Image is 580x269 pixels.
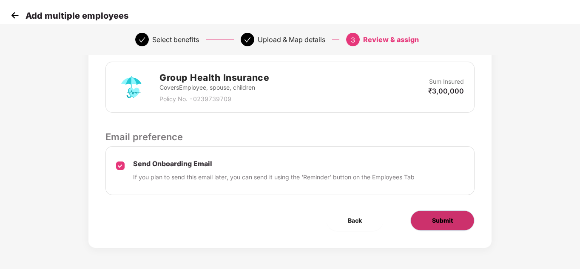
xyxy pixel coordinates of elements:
p: Add multiple employees [26,11,128,21]
span: 3 [351,36,355,44]
span: check [244,37,251,43]
p: If you plan to send this email later, you can send it using the ‘Reminder’ button on the Employee... [133,173,415,182]
p: Covers Employee, spouse, children [159,83,269,92]
span: Submit [432,216,453,225]
p: Sum Insured [429,77,464,86]
span: check [139,37,145,43]
button: Back [327,210,383,231]
div: Select benefits [152,33,199,46]
span: Back [348,216,362,225]
img: svg+xml;base64,PHN2ZyB4bWxucz0iaHR0cDovL3d3dy53My5vcmcvMjAwMC9zdmciIHdpZHRoPSI3MiIgaGVpZ2h0PSI3Mi... [116,72,147,102]
p: Send Onboarding Email [133,159,415,168]
h2: Group Health Insurance [159,71,269,85]
p: Policy No. - 0239739709 [159,94,269,104]
button: Submit [410,210,475,231]
div: Upload & Map details [258,33,325,46]
p: ₹3,00,000 [428,86,464,96]
div: Review & assign [363,33,419,46]
p: Email preference [105,130,474,144]
img: svg+xml;base64,PHN2ZyB4bWxucz0iaHR0cDovL3d3dy53My5vcmcvMjAwMC9zdmciIHdpZHRoPSIzMCIgaGVpZ2h0PSIzMC... [9,9,21,22]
